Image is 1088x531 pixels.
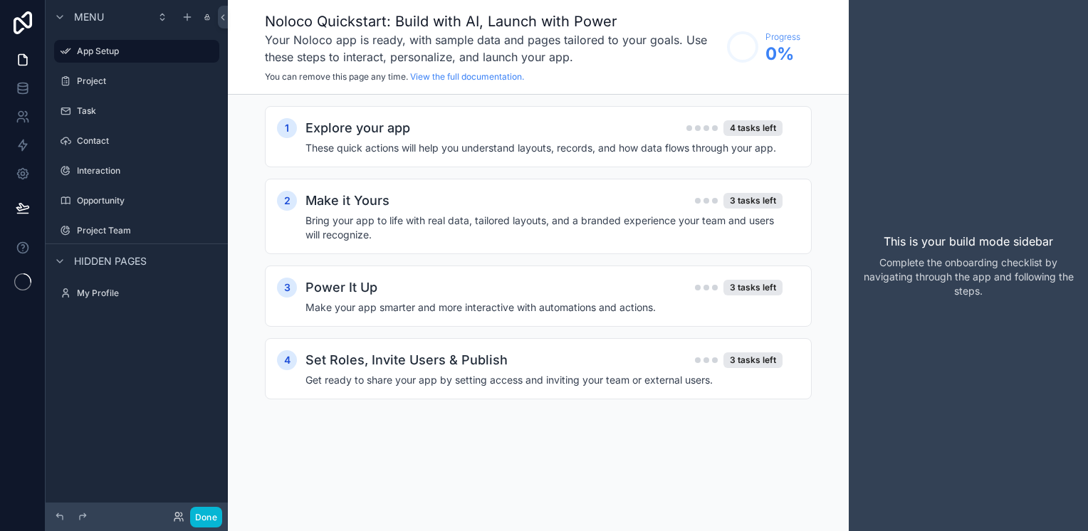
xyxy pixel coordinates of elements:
[54,70,219,93] a: Project
[77,225,216,236] label: Project Team
[265,31,720,65] h3: Your Noloco app is ready, with sample data and pages tailored to your goals. Use these steps to i...
[77,46,211,57] label: App Setup
[765,31,800,43] span: Progress
[265,71,408,82] span: You can remove this page any time.
[54,40,219,63] a: App Setup
[190,507,222,527] button: Done
[765,43,800,65] span: 0 %
[884,233,1053,250] p: This is your build mode sidebar
[54,189,219,212] a: Opportunity
[74,10,104,24] span: Menu
[77,288,216,299] label: My Profile
[54,159,219,182] a: Interaction
[77,195,216,206] label: Opportunity
[54,219,219,242] a: Project Team
[74,254,147,268] span: Hidden pages
[54,282,219,305] a: My Profile
[77,105,216,117] label: Task
[54,100,219,122] a: Task
[77,75,216,87] label: Project
[54,130,219,152] a: Contact
[77,165,216,177] label: Interaction
[265,11,720,31] h1: Noloco Quickstart: Build with AI, Launch with Power
[410,71,524,82] a: View the full documentation.
[77,135,216,147] label: Contact
[860,256,1077,298] p: Complete the onboarding checklist by navigating through the app and following the steps.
